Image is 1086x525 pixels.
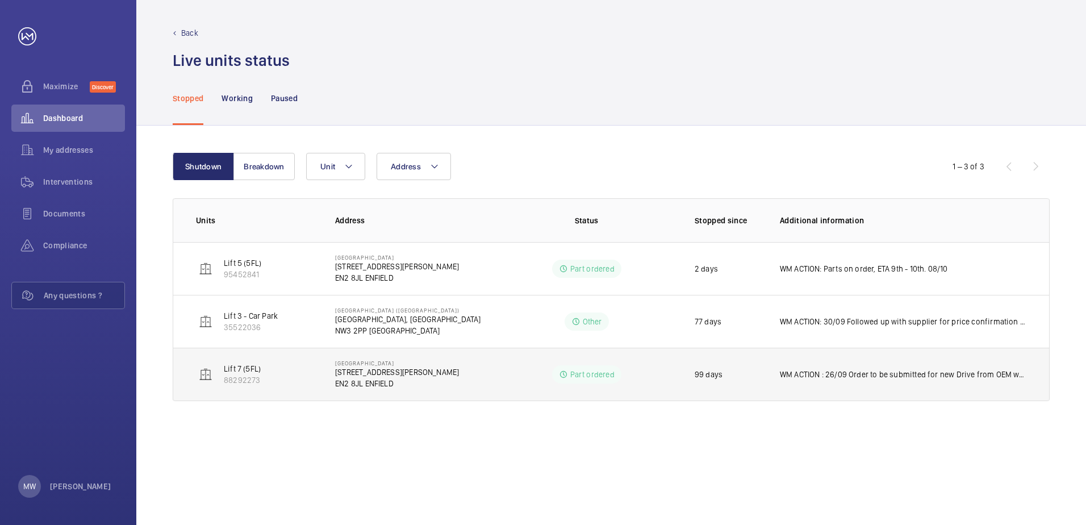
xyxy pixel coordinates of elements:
[391,162,421,171] span: Address
[780,369,1026,380] p: WM ACTION : 26/09 Order to be submitted for new Drive from OEM while waiting for formal PO 23/09 ...
[335,314,481,325] p: [GEOGRAPHIC_DATA], [GEOGRAPHIC_DATA]
[173,153,234,180] button: Shutdown
[199,368,212,381] img: elevator.svg
[695,369,722,380] p: 99 days
[199,262,212,276] img: elevator.svg
[181,27,198,39] p: Back
[695,215,762,226] p: Stopped since
[335,254,459,261] p: [GEOGRAPHIC_DATA]
[233,153,295,180] button: Breakdown
[43,113,125,124] span: Dashboard
[780,316,1026,327] p: WM ACTION: 30/09 Followed up with supplier for price confirmation on OEM motor. 26/09 Still waiti...
[335,366,459,378] p: [STREET_ADDRESS][PERSON_NAME]
[224,374,261,386] p: 88292273
[199,315,212,328] img: elevator.svg
[224,363,261,374] p: Lift 7 (5FL)
[695,263,718,274] p: 2 days
[377,153,451,180] button: Address
[306,153,365,180] button: Unit
[335,378,459,389] p: EN2 8JL ENFIELD
[224,257,261,269] p: Lift 5 (5FL)
[583,316,602,327] p: Other
[43,176,125,188] span: Interventions
[335,261,459,272] p: [STREET_ADDRESS][PERSON_NAME]
[173,93,203,104] p: Stopped
[43,240,125,251] span: Compliance
[320,162,335,171] span: Unit
[504,215,668,226] p: Status
[43,144,125,156] span: My addresses
[570,263,615,274] p: Part ordered
[44,290,124,301] span: Any questions ?
[953,161,984,172] div: 1 – 3 of 3
[271,93,298,104] p: Paused
[23,481,36,492] p: MW
[335,360,459,366] p: [GEOGRAPHIC_DATA]
[695,316,721,327] p: 77 days
[90,81,116,93] span: Discover
[780,215,1026,226] p: Additional information
[50,481,111,492] p: [PERSON_NAME]
[43,81,90,92] span: Maximize
[335,272,459,284] p: EN2 8JL ENFIELD
[224,310,278,322] p: Lift 3 - Car Park
[570,369,615,380] p: Part ordered
[43,208,125,219] span: Documents
[224,269,261,280] p: 95452841
[224,322,278,333] p: 35522036
[335,307,481,314] p: [GEOGRAPHIC_DATA] ([GEOGRAPHIC_DATA])
[335,215,496,226] p: Address
[196,215,317,226] p: Units
[780,263,948,274] p: WM ACTION: Parts on order, ETA 9th - 10th. 08/10
[222,93,252,104] p: Working
[335,325,481,336] p: NW3 2PP [GEOGRAPHIC_DATA]
[173,50,290,71] h1: Live units status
